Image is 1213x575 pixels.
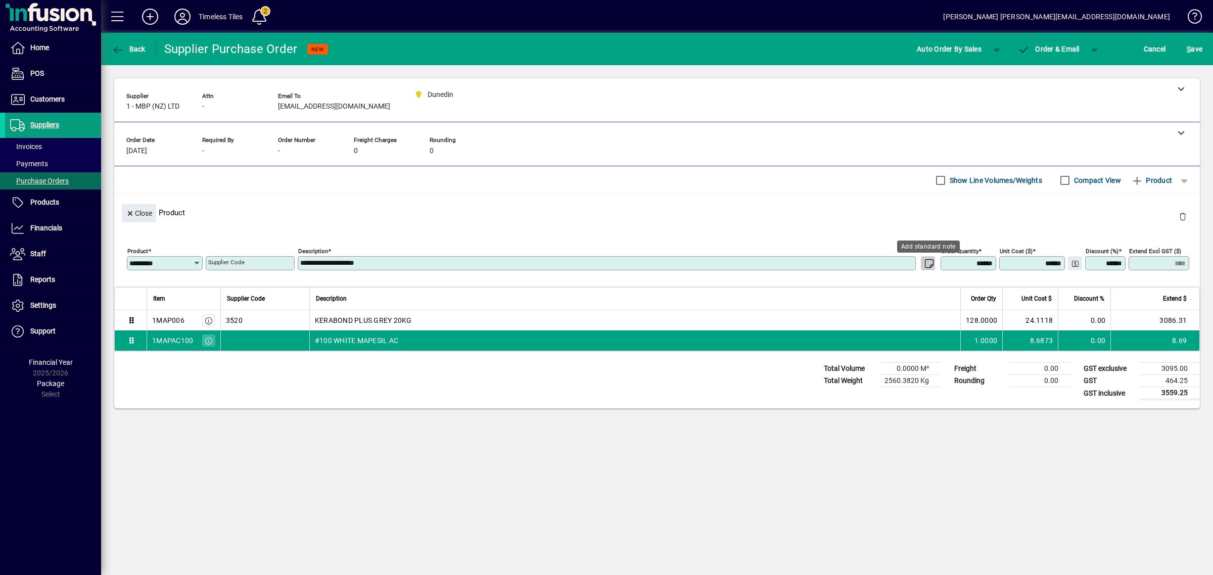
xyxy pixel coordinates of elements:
div: [PERSON_NAME] [PERSON_NAME][EMAIL_ADDRESS][DOMAIN_NAME] [943,9,1170,25]
td: 3095.00 [1139,363,1200,375]
mat-label: Product [127,248,148,255]
app-page-header-button: Back [101,40,157,58]
td: GST inclusive [1079,387,1139,400]
span: 1 - MBP (NZ) LTD [126,103,179,111]
button: Order & Email [1013,40,1085,58]
span: Home [30,43,49,52]
a: Purchase Orders [5,172,101,189]
app-page-header-button: Delete [1171,212,1195,221]
span: Order & Email [1018,45,1080,53]
button: Close [122,204,156,222]
span: Close [126,205,152,222]
td: GST exclusive [1079,363,1139,375]
button: Change Price Levels [1068,256,1082,270]
span: Settings [30,301,56,309]
td: 0.00 [1058,330,1110,351]
td: 3520 [220,310,309,330]
span: KERABOND PLUS GREY 20KG [315,315,412,325]
span: S [1187,45,1191,53]
a: Home [5,35,101,61]
a: Products [5,190,101,215]
td: 2560.3820 Kg [879,375,941,387]
mat-label: Unit Cost ($) [1000,248,1033,255]
td: GST [1079,375,1139,387]
span: Staff [30,250,46,258]
a: Support [5,319,101,344]
td: 1.0000 [960,330,1002,351]
span: [EMAIL_ADDRESS][DOMAIN_NAME] [278,103,390,111]
span: Suppliers [30,121,59,129]
span: Extend $ [1163,293,1187,304]
td: Total Volume [819,363,879,375]
span: [DATE] [126,147,147,155]
mat-label: Supplier Code [208,259,245,266]
td: 0.00 [1010,363,1070,375]
mat-label: Extend excl GST ($) [1129,248,1181,255]
span: NEW [311,46,324,53]
span: Reports [30,275,55,283]
button: Product [1126,171,1177,189]
span: Package [37,379,64,388]
span: POS [30,69,44,77]
td: 464.25 [1139,375,1200,387]
span: Products [30,198,59,206]
span: - [202,147,204,155]
span: Item [153,293,165,304]
button: Auto Order By Sales [912,40,987,58]
td: 3086.31 [1110,310,1199,330]
td: 8.6873 [1002,330,1058,351]
td: 0.00 [1010,375,1070,387]
button: Save [1184,40,1205,58]
div: Timeless Tiles [199,9,243,25]
a: Settings [5,293,101,318]
div: 1MAP006 [152,315,184,325]
span: Unit Cost $ [1021,293,1052,304]
td: 0.0000 M³ [879,363,941,375]
div: Product [114,194,1200,231]
span: Payments [10,160,48,168]
span: Product [1131,172,1172,188]
button: Delete [1171,204,1195,228]
span: #100 WHITE MAPESIL AC [315,336,398,346]
td: 128.0000 [960,310,1002,330]
span: 0 [430,147,434,155]
span: Purchase Orders [10,177,69,185]
td: Freight [949,363,1010,375]
button: Cancel [1141,40,1169,58]
span: Invoices [10,142,42,151]
td: Rounding [949,375,1010,387]
a: Staff [5,242,101,267]
div: Add standard note [897,241,960,253]
span: ave [1187,41,1202,57]
button: Back [109,40,148,58]
app-page-header-button: Close [119,208,159,217]
span: Back [112,45,146,53]
span: - [278,147,280,155]
span: Description [316,293,347,304]
a: Knowledge Base [1180,2,1200,35]
a: Reports [5,267,101,293]
td: 0.00 [1058,310,1110,330]
td: 8.69 [1110,330,1199,351]
label: Compact View [1072,175,1121,185]
span: Support [30,327,56,335]
span: Discount % [1074,293,1104,304]
a: Payments [5,155,101,172]
span: Financials [30,224,62,232]
span: 0 [354,147,358,155]
button: Add [134,8,166,26]
div: 1MAPAC100 [152,336,193,346]
label: Show Line Volumes/Weights [948,175,1042,185]
a: POS [5,61,101,86]
span: Customers [30,95,65,103]
span: Financial Year [29,358,73,366]
span: - [202,103,204,111]
a: Invoices [5,138,101,155]
a: Financials [5,216,101,241]
mat-label: Discount (%) [1086,248,1118,255]
span: Order Qty [971,293,996,304]
td: 24.1118 [1002,310,1058,330]
div: Supplier Purchase Order [164,41,298,57]
td: Total Weight [819,375,879,387]
a: Customers [5,87,101,112]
